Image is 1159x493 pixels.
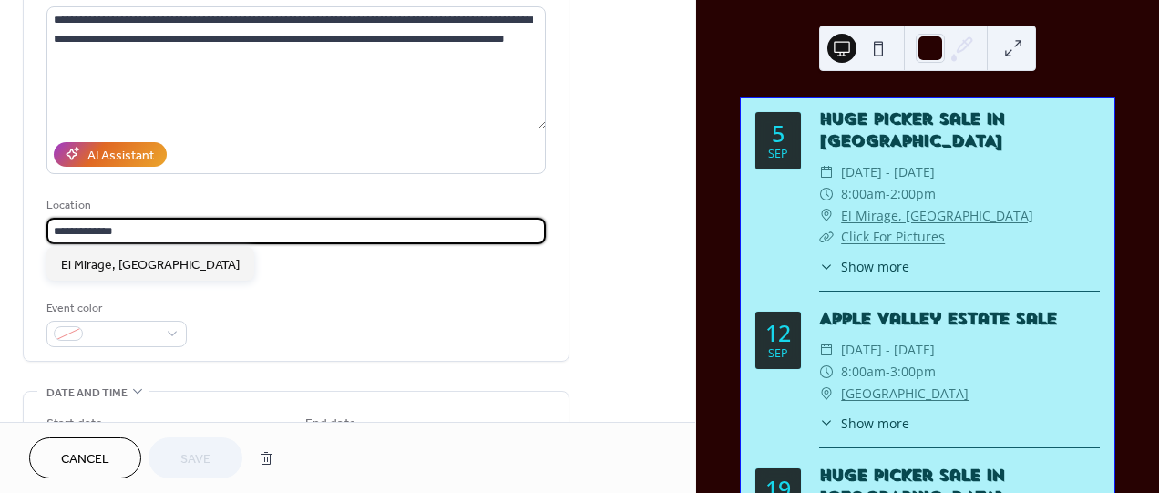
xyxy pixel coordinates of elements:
[305,415,356,434] div: End date
[819,361,834,383] div: ​
[765,322,791,344] div: 12
[819,414,834,433] div: ​
[841,257,909,276] span: Show more
[819,339,834,361] div: ​
[841,383,969,405] a: [GEOGRAPHIC_DATA]
[46,196,542,215] div: Location
[841,205,1033,227] a: El Mirage, [GEOGRAPHIC_DATA]
[819,161,834,183] div: ​
[772,122,785,145] div: 5
[46,384,128,403] span: Date and time
[819,308,1100,330] div: Apple Valley Estate Sale
[841,361,886,383] span: 8:00am
[886,183,890,205] span: -
[819,109,1004,150] a: Huge Picker Sale in [GEOGRAPHIC_DATA]
[819,383,834,405] div: ​
[841,339,935,361] span: [DATE] - [DATE]
[46,299,183,318] div: Event color
[886,361,890,383] span: -
[819,414,909,433] button: ​Show more
[819,205,834,227] div: ​
[87,146,154,165] div: AI Assistant
[61,256,240,275] span: El Mirage, [GEOGRAPHIC_DATA]
[890,183,936,205] span: 2:00pm
[890,361,936,383] span: 3:00pm
[841,228,945,245] a: Click For Pictures
[819,257,909,276] button: ​Show more
[46,415,103,434] div: Start date
[768,149,788,160] div: Sep
[54,142,167,167] button: AI Assistant
[841,161,935,183] span: [DATE] - [DATE]
[61,450,109,469] span: Cancel
[819,183,834,205] div: ​
[841,183,886,205] span: 8:00am
[768,348,788,360] div: Sep
[841,414,909,433] span: Show more
[819,257,834,276] div: ​
[819,226,834,248] div: ​
[29,437,141,478] button: Cancel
